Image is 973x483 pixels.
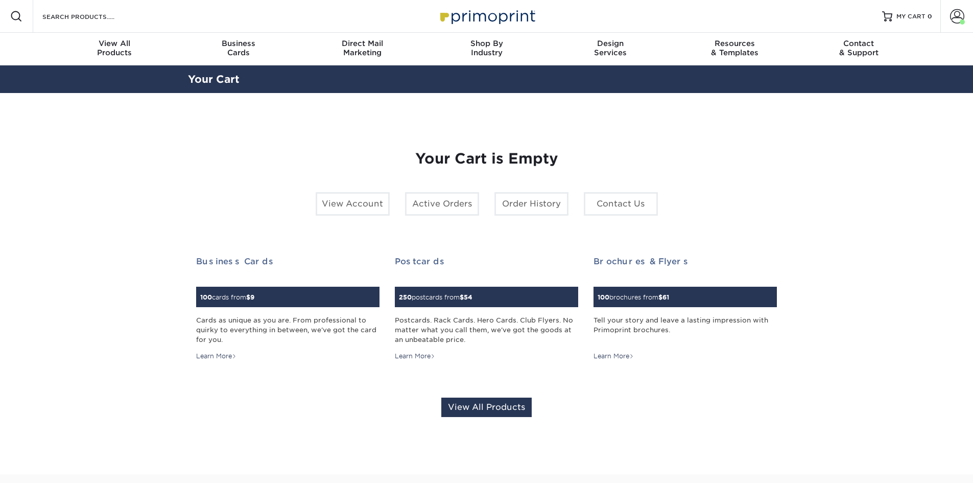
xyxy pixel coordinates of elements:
[494,192,568,216] a: Order History
[53,39,177,48] span: View All
[399,293,472,301] small: postcards from
[658,293,662,301] span: $
[196,257,379,361] a: Business Cards 100cards from$9 Cards as unique as you are. From professional to quirky to everyth...
[797,39,921,57] div: & Support
[594,281,594,281] img: Brochures & Flyers
[464,293,472,301] span: 54
[395,352,435,361] div: Learn More
[300,39,424,57] div: Marketing
[200,293,212,301] span: 100
[176,39,300,57] div: Cards
[662,293,669,301] span: 61
[405,192,479,216] a: Active Orders
[549,39,673,57] div: Services
[797,39,921,48] span: Contact
[460,293,464,301] span: $
[395,315,578,345] div: Postcards. Rack Cards. Hero Cards. Club Flyers. No matter what you call them, we've got the goods...
[196,257,379,266] h2: Business Cards
[399,293,412,301] span: 250
[594,315,777,345] div: Tell your story and leave a lasting impression with Primoprint brochures.
[549,33,673,65] a: DesignServices
[598,293,609,301] span: 100
[196,150,777,168] h1: Your Cart is Empty
[196,281,197,281] img: Business Cards
[188,73,240,85] a: Your Cart
[300,39,424,48] span: Direct Mail
[176,39,300,48] span: Business
[598,293,669,301] small: brochures from
[200,293,254,301] small: cards from
[250,293,254,301] span: 9
[246,293,250,301] span: $
[549,39,673,48] span: Design
[584,192,658,216] a: Contact Us
[176,33,300,65] a: BusinessCards
[436,5,538,27] img: Primoprint
[424,33,549,65] a: Shop ByIndustry
[441,398,532,417] a: View All Products
[53,33,177,65] a: View AllProducts
[196,315,379,345] div: Cards as unique as you are. From professional to quirky to everything in between, we've got the c...
[673,33,797,65] a: Resources& Templates
[928,13,932,20] span: 0
[594,257,777,361] a: Brochures & Flyers 100brochures from$61 Tell your story and leave a lasting impression with Primo...
[673,39,797,48] span: Resources
[594,257,777,266] h2: Brochures & Flyers
[424,39,549,48] span: Shop By
[594,352,634,361] div: Learn More
[395,257,578,361] a: Postcards 250postcards from$54 Postcards. Rack Cards. Hero Cards. Club Flyers. No matter what you...
[395,257,578,266] h2: Postcards
[53,39,177,57] div: Products
[41,10,141,22] input: SEARCH PRODUCTS.....
[673,39,797,57] div: & Templates
[300,33,424,65] a: Direct MailMarketing
[196,352,236,361] div: Learn More
[316,192,390,216] a: View Account
[797,33,921,65] a: Contact& Support
[896,12,925,21] span: MY CART
[424,39,549,57] div: Industry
